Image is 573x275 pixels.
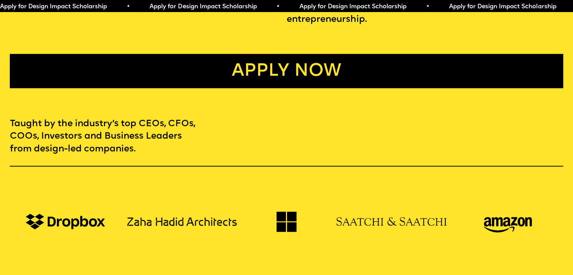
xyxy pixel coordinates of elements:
span: • [425,4,428,10]
p: Taught by the industry’s top CEOs, CFOs, COOs, Investors and Business Leaders from design-led com... [10,118,199,156]
span: • [125,4,129,10]
span: • [275,4,279,10]
a: Apply now [10,54,563,88]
